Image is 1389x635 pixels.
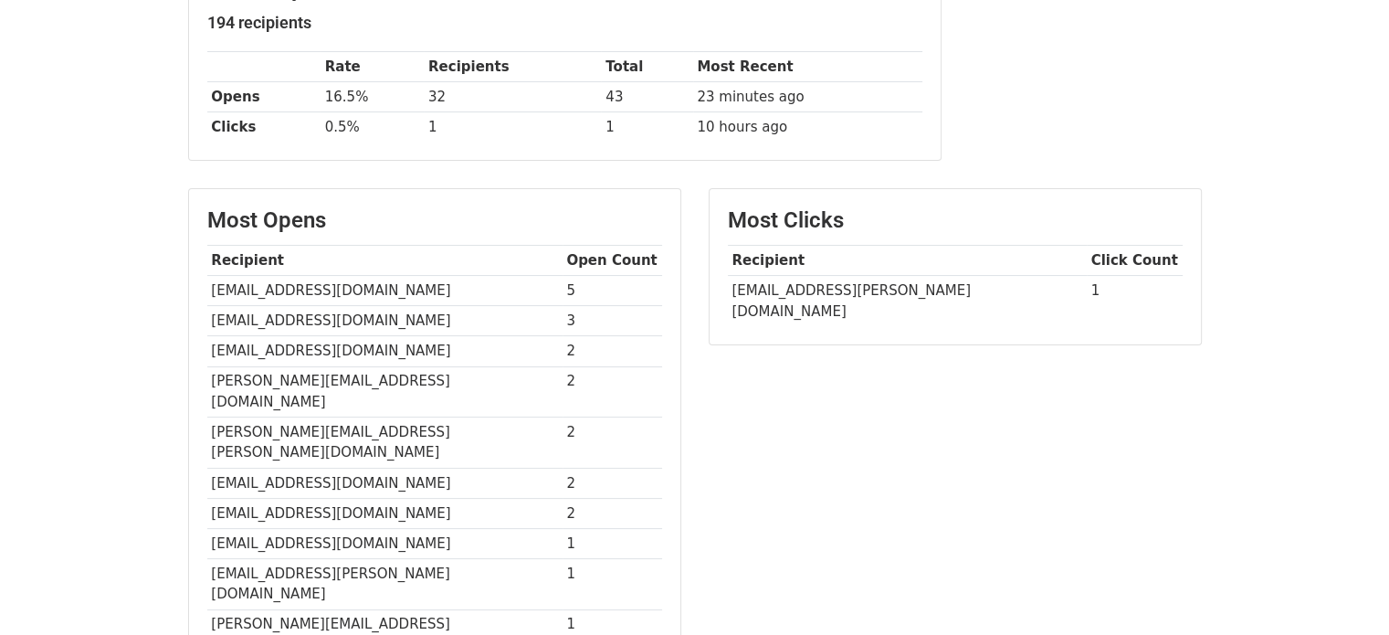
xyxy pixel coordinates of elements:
[207,207,662,234] h3: Most Opens
[207,82,321,112] th: Opens
[563,528,662,558] td: 1
[728,246,1087,276] th: Recipient
[563,246,662,276] th: Open Count
[693,82,922,112] td: 23 minutes ago
[207,528,563,558] td: [EMAIL_ADDRESS][DOMAIN_NAME]
[207,112,321,143] th: Clicks
[728,207,1183,234] h3: Most Clicks
[321,82,424,112] td: 16.5%
[207,306,563,336] td: [EMAIL_ADDRESS][DOMAIN_NAME]
[207,559,563,610] td: [EMAIL_ADDRESS][PERSON_NAME][DOMAIN_NAME]
[563,306,662,336] td: 3
[207,13,922,33] h5: 194 recipients
[601,82,692,112] td: 43
[1087,246,1183,276] th: Click Count
[563,498,662,528] td: 2
[207,418,563,469] td: [PERSON_NAME][EMAIL_ADDRESS][PERSON_NAME][DOMAIN_NAME]
[207,246,563,276] th: Recipient
[424,82,601,112] td: 32
[207,336,563,366] td: [EMAIL_ADDRESS][DOMAIN_NAME]
[1298,547,1389,635] iframe: Chat Widget
[1087,276,1183,326] td: 1
[207,498,563,528] td: [EMAIL_ADDRESS][DOMAIN_NAME]
[693,112,922,143] td: 10 hours ago
[424,112,601,143] td: 1
[563,336,662,366] td: 2
[424,52,601,82] th: Recipients
[563,366,662,418] td: 2
[601,52,692,82] th: Total
[601,112,692,143] td: 1
[693,52,922,82] th: Most Recent
[207,366,563,418] td: [PERSON_NAME][EMAIL_ADDRESS][DOMAIN_NAME]
[563,468,662,498] td: 2
[207,468,563,498] td: [EMAIL_ADDRESS][DOMAIN_NAME]
[1298,547,1389,635] div: Widget de chat
[563,276,662,306] td: 5
[728,276,1087,326] td: [EMAIL_ADDRESS][PERSON_NAME][DOMAIN_NAME]
[563,559,662,610] td: 1
[207,276,563,306] td: [EMAIL_ADDRESS][DOMAIN_NAME]
[563,418,662,469] td: 2
[321,112,424,143] td: 0.5%
[321,52,424,82] th: Rate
